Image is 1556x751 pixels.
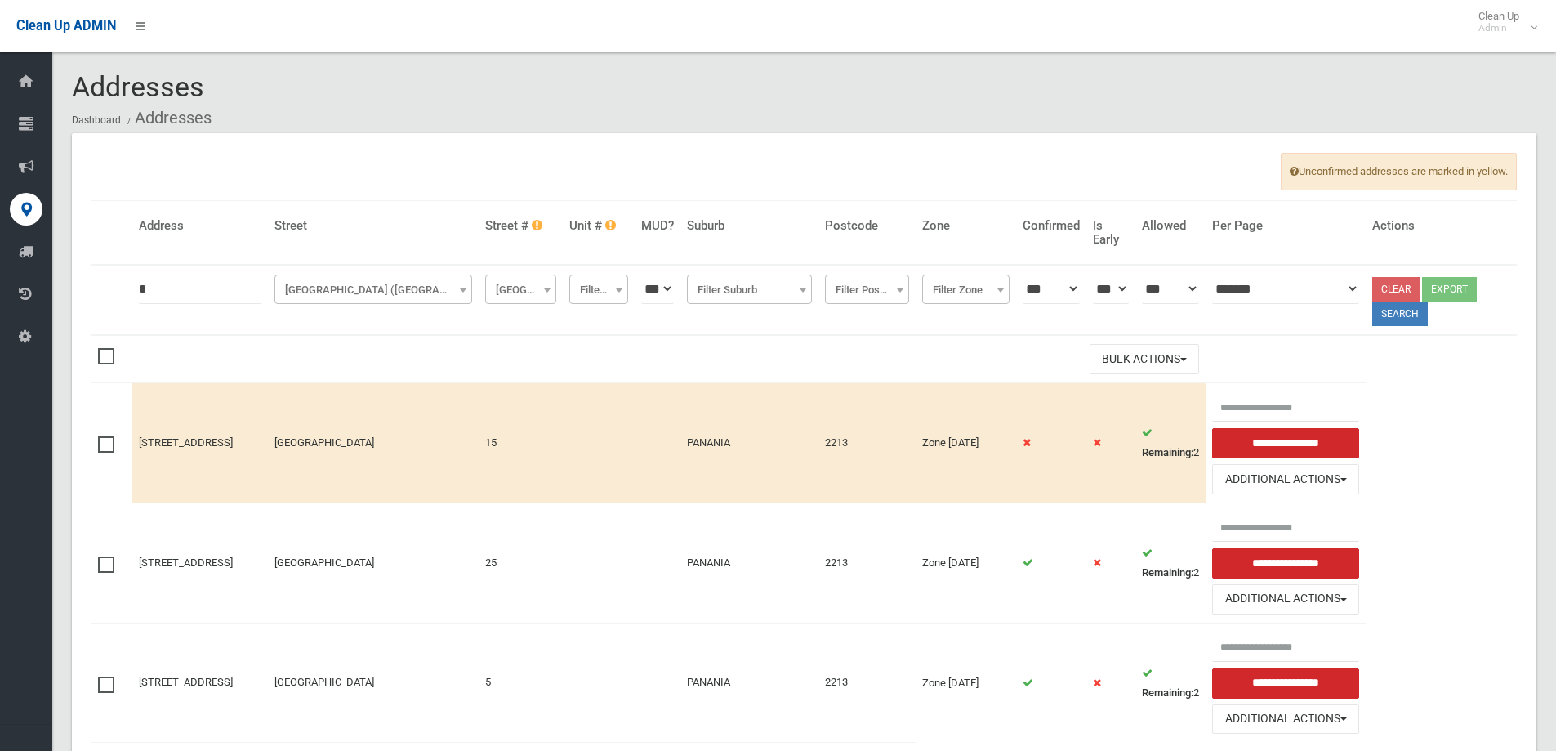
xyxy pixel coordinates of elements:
td: PANANIA [680,623,818,742]
h4: Per Page [1212,219,1359,233]
span: Filter Zone [926,279,1005,302]
td: Zone [DATE] [916,503,1016,624]
button: Search [1372,302,1428,326]
td: 2213 [818,383,916,503]
td: [GEOGRAPHIC_DATA] [268,383,479,503]
a: Clear [1372,277,1420,302]
h4: Allowed [1142,219,1199,233]
span: Clean Up ADMIN [16,18,116,34]
td: 2 [1135,503,1206,624]
button: Additional Actions [1212,584,1359,615]
h4: Actions [1372,219,1510,233]
h4: Street # [485,219,556,233]
td: [GEOGRAPHIC_DATA] [268,623,479,742]
button: Additional Actions [1212,464,1359,494]
td: Zone [DATE] [916,383,1016,503]
li: Addresses [123,103,212,133]
td: 25 [479,503,563,624]
td: 15 [479,383,563,503]
a: [STREET_ADDRESS] [139,676,233,688]
td: 2 [1135,623,1206,742]
span: Addresses [72,70,204,103]
h4: MUD? [641,219,674,233]
td: Zone [DATE] [916,623,1016,742]
span: Knight Avenue (PANANIA) [274,275,472,304]
strong: Remaining: [1142,446,1193,458]
button: Bulk Actions [1090,344,1199,374]
td: [GEOGRAPHIC_DATA] [268,503,479,624]
h4: Street [274,219,472,233]
h4: Unit # [569,219,629,233]
span: Clean Up [1470,10,1536,34]
td: 2 [1135,383,1206,503]
span: Filter Suburb [691,279,808,302]
td: 5 [479,623,563,742]
span: Unconfirmed addresses are marked in yellow. [1281,153,1517,190]
span: Filter Postcode [829,279,905,302]
a: [STREET_ADDRESS] [139,557,233,569]
span: Filter Postcode [825,275,909,304]
button: Additional Actions [1212,704,1359,735]
td: 2213 [818,623,916,742]
span: Knight Avenue (PANANIA) [279,279,468,302]
button: Export [1422,277,1477,302]
span: Filter Street # [489,279,552,302]
td: 2213 [818,503,916,624]
h4: Postcode [825,219,909,233]
span: Filter Unit # [573,279,625,302]
span: Filter Unit # [569,275,629,304]
span: Filter Zone [922,275,1010,304]
a: Dashboard [72,114,121,126]
span: Filter Street # [485,275,556,304]
a: [STREET_ADDRESS] [139,436,233,449]
span: Filter Suburb [687,275,812,304]
h4: Confirmed [1023,219,1080,233]
h4: Address [139,219,261,233]
h4: Is Early [1093,219,1129,246]
td: PANANIA [680,503,818,624]
td: PANANIA [680,383,818,503]
small: Admin [1478,22,1519,34]
strong: Remaining: [1142,686,1193,699]
h4: Zone [922,219,1010,233]
h4: Suburb [687,219,812,233]
strong: Remaining: [1142,566,1193,579]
